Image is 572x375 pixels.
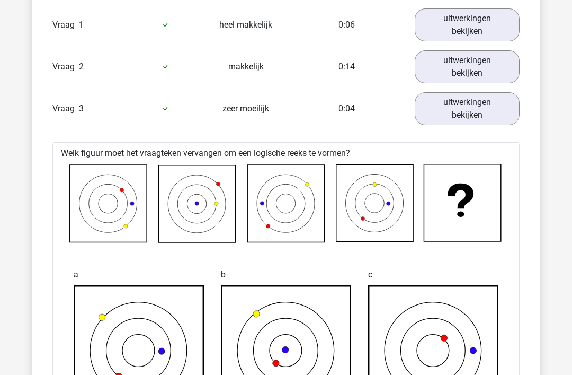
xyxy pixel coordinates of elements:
span: c [368,264,372,285]
span: a [74,264,78,285]
span: 0:04 [338,103,355,114]
a: uitwerkingen bekijken [415,92,520,125]
span: 0:14 [338,62,355,72]
span: 2 [79,62,84,72]
span: makkelijk [228,62,264,72]
span: 0:06 [338,20,355,30]
span: Vraag [52,60,79,73]
a: uitwerkingen bekijken [415,50,520,83]
span: heel makkelijk [219,20,272,30]
span: zeer moeilijk [222,103,269,114]
span: b [221,264,226,285]
span: 3 [79,103,84,114]
span: 1 [79,20,84,30]
a: uitwerkingen bekijken [415,8,520,41]
span: Vraag [52,19,79,31]
span: Vraag [52,102,79,115]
